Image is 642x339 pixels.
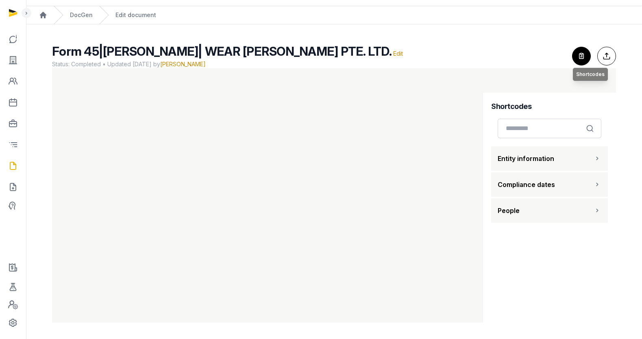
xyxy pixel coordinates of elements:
span: Entity information [498,154,554,163]
span: Form 45|[PERSON_NAME]| WEAR [PERSON_NAME] PTE. LTD. [52,44,392,59]
h4: Shortcodes [491,101,608,112]
div: Edit document [115,11,156,19]
button: People [491,198,608,223]
button: Compliance dates [491,172,608,197]
span: Shortcodes [576,71,605,78]
span: Compliance dates [498,180,555,189]
button: Entity information [491,146,608,171]
a: DocGen [70,11,93,19]
nav: Breadcrumb [26,6,642,24]
span: People [498,206,520,215]
span: Status: Completed • Updated [DATE] by [52,60,566,68]
button: Shortcodes [572,47,591,65]
span: Edit [393,50,403,57]
span: [PERSON_NAME] [160,61,206,67]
